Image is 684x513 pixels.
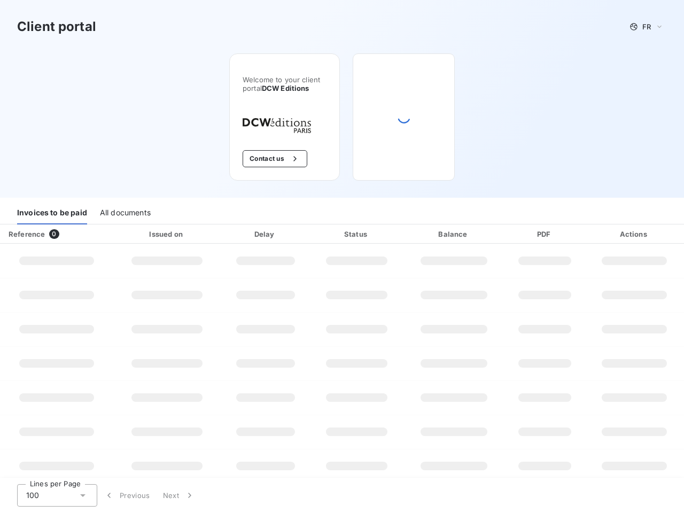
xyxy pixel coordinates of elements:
[587,229,682,239] div: Actions
[9,230,45,238] div: Reference
[312,229,401,239] div: Status
[17,17,96,36] h3: Client portal
[262,84,309,92] span: DCW Editions
[115,229,219,239] div: Issued on
[406,229,503,239] div: Balance
[26,490,39,501] span: 100
[17,202,87,224] div: Invoices to be paid
[243,75,327,92] span: Welcome to your client portal
[97,484,157,507] button: Previous
[100,202,151,224] div: All documents
[507,229,582,239] div: PDF
[49,229,59,239] span: 0
[243,150,307,167] button: Contact us
[157,484,201,507] button: Next
[223,229,308,239] div: Delay
[642,22,651,31] span: FR
[243,118,311,133] img: Company logo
